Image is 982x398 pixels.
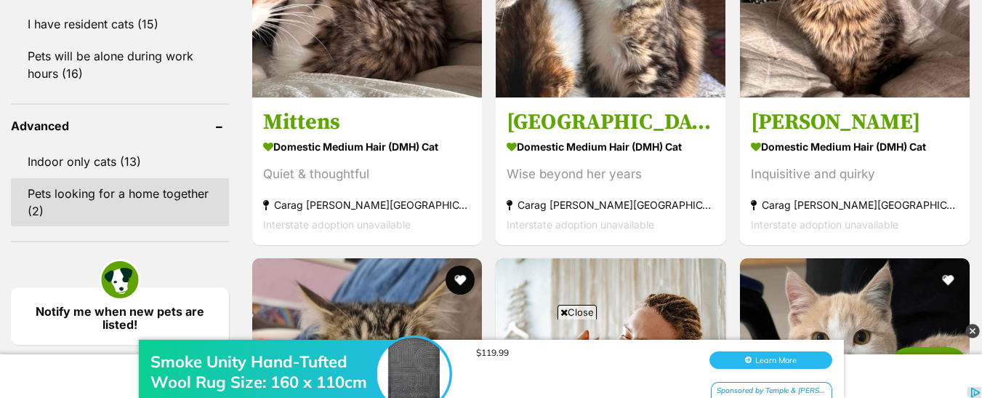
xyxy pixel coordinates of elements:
a: Pets looking for a home together (2) [11,178,229,226]
a: Mittens Domestic Medium Hair (DMH) Cat Quiet & thoughtful Carag [PERSON_NAME][GEOGRAPHIC_DATA] In... [252,97,482,244]
a: Pets will be alone during work hours (16) [11,41,229,89]
h3: [GEOGRAPHIC_DATA] [507,108,715,135]
div: Wise beyond her years [507,164,715,183]
div: Sponsored by Temple & [PERSON_NAME] [711,71,832,89]
strong: Domestic Medium Hair (DMH) Cat [507,135,715,156]
div: $119.99 [476,36,694,47]
a: [GEOGRAPHIC_DATA] Domestic Medium Hair (DMH) Cat Wise beyond her years Carag [PERSON_NAME][GEOGRA... [496,97,725,244]
div: Smoke Unity Hand-Tufted Wool Rug Size: 160 x 110cm [150,41,383,81]
strong: Domestic Medium Hair (DMH) Cat [263,135,471,156]
h3: Mittens [263,108,471,135]
a: Notify me when new pets are listed! [11,287,229,345]
span: Close [558,305,597,319]
strong: Carag [PERSON_NAME][GEOGRAPHIC_DATA] [507,194,715,214]
a: [PERSON_NAME] Domestic Medium Hair (DMH) Cat Inquisitive and quirky Carag [PERSON_NAME][GEOGRAPHI... [740,97,970,244]
span: Interstate adoption unavailable [263,218,411,230]
a: I have resident cats (15) [11,9,229,39]
span: Interstate adoption unavailable [507,218,654,230]
h3: [PERSON_NAME] [751,108,959,135]
a: Indoor only cats (13) [11,146,229,177]
button: Learn More [709,41,832,58]
img: Smoke Unity Hand-Tufted Wool Rug Size: 160 x 110cm [377,27,450,100]
span: Interstate adoption unavailable [751,218,898,230]
div: Quiet & thoughtful [263,164,471,183]
img: close_grey_3x.png [965,324,980,338]
button: favourite [446,266,475,295]
strong: Carag [PERSON_NAME][GEOGRAPHIC_DATA] [263,194,471,214]
strong: Domestic Medium Hair (DMH) Cat [751,135,959,156]
button: favourite [933,266,962,295]
header: Advanced [11,119,229,132]
strong: Carag [PERSON_NAME][GEOGRAPHIC_DATA] [751,194,959,214]
div: Inquisitive and quirky [751,164,959,183]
